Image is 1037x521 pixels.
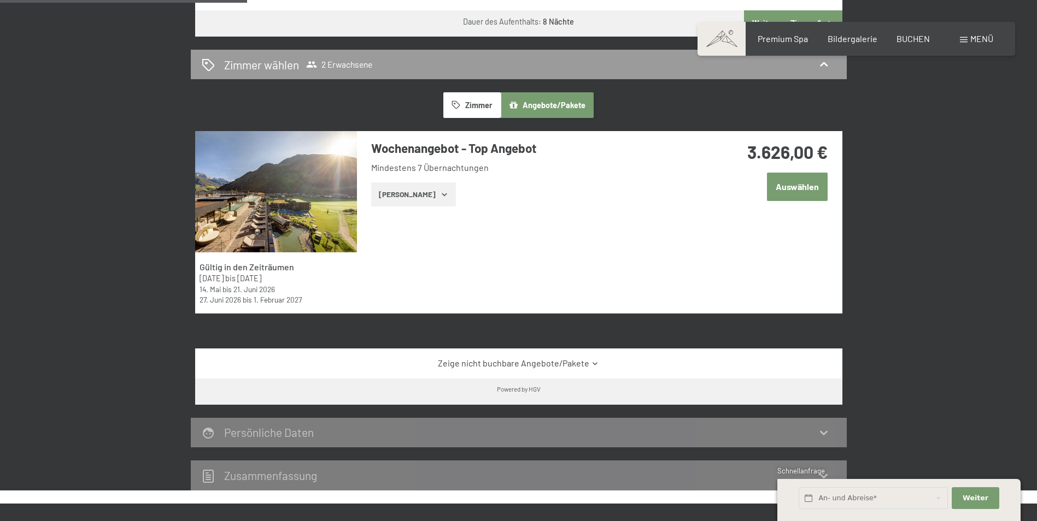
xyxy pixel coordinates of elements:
[501,92,594,117] button: Angebote/Pakete
[254,295,302,304] time: 01.02.2027
[371,162,696,174] li: Mindestens 7 Übernachtungen
[200,262,294,272] strong: Gültig in den Zeiträumen
[224,425,314,439] h2: Persönliche Daten
[306,59,372,70] span: 2 Erwachsene
[200,295,241,304] time: 27.06.2026
[237,274,261,283] time: 12.04.2026
[497,384,541,393] div: Powered by HGV
[828,33,877,44] a: Bildergalerie
[200,274,224,283] time: 31.08.2025
[371,140,696,157] h3: Wochenangebot - Top Angebot
[463,16,574,27] div: Dauer des Aufenthalts:
[897,33,930,44] a: BUCHEN
[224,57,299,73] h2: Zimmer wählen
[224,469,317,482] h2: Zusammen­fassung
[443,92,500,117] button: Zimmer
[233,285,275,294] time: 21.06.2026
[747,141,828,162] strong: 3.626,00 €
[970,33,993,44] span: Menü
[744,10,842,37] button: Weiter zu „Zimmer“
[777,466,825,475] span: Schnellanfrage
[543,17,574,26] b: 8 Nächte
[758,33,808,44] a: Premium Spa
[371,182,456,206] button: [PERSON_NAME]
[200,294,351,305] div: bis
[963,493,988,503] span: Weiter
[214,357,823,369] a: Zeige nicht buchbare Angebote/Pakete
[200,273,351,284] div: bis
[952,487,999,510] button: Weiter
[200,284,351,294] div: bis
[200,285,221,294] time: 14.05.2026
[195,131,357,252] img: mss_renderimg.php
[767,173,828,200] button: Auswählen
